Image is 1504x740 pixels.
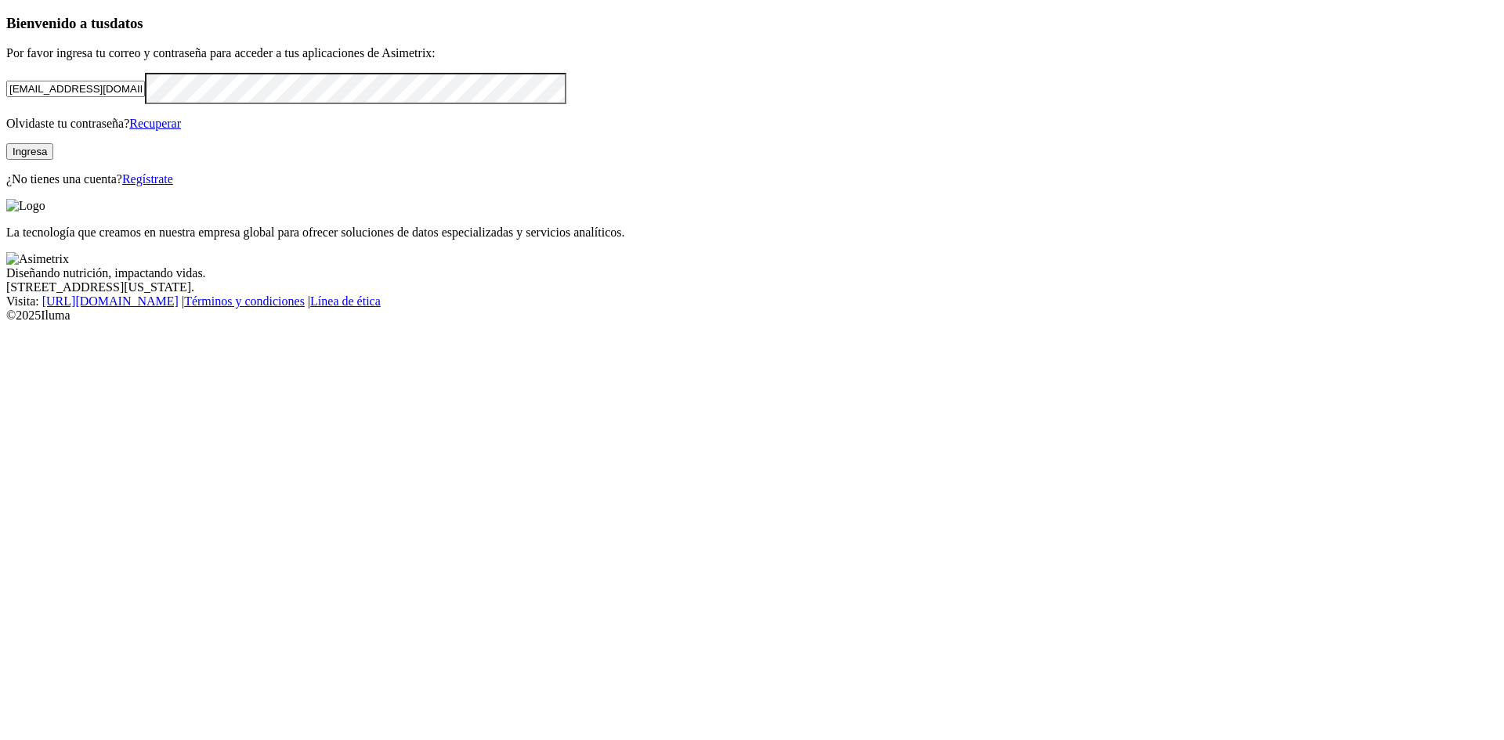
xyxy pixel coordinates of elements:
[6,280,1498,294] div: [STREET_ADDRESS][US_STATE].
[6,172,1498,186] p: ¿No tienes una cuenta?
[6,199,45,213] img: Logo
[6,81,145,97] input: Tu correo
[42,294,179,308] a: [URL][DOMAIN_NAME]
[6,117,1498,131] p: Olvidaste tu contraseña?
[184,294,305,308] a: Términos y condiciones
[6,143,53,160] button: Ingresa
[129,117,181,130] a: Recuperar
[6,252,69,266] img: Asimetrix
[122,172,173,186] a: Regístrate
[6,266,1498,280] div: Diseñando nutrición, impactando vidas.
[6,226,1498,240] p: La tecnología que creamos en nuestra empresa global para ofrecer soluciones de datos especializad...
[6,294,1498,309] div: Visita : | |
[110,15,143,31] span: datos
[6,15,1498,32] h3: Bienvenido a tus
[6,46,1498,60] p: Por favor ingresa tu correo y contraseña para acceder a tus aplicaciones de Asimetrix:
[310,294,381,308] a: Línea de ética
[6,309,1498,323] div: © 2025 Iluma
